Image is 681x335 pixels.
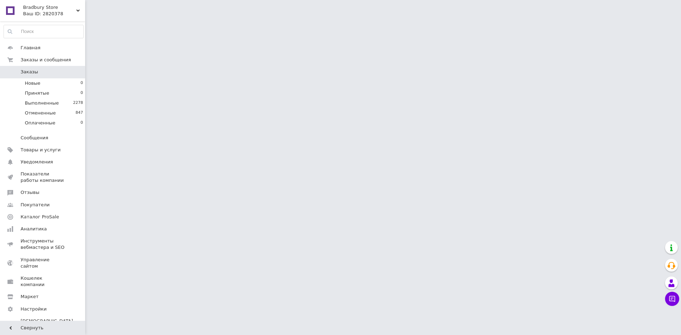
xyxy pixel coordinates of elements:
span: Покупатели [21,202,50,208]
span: Отзывы [21,189,39,196]
span: Bradbury Store [23,4,76,11]
span: Выполненные [25,100,59,106]
span: 0 [81,90,83,96]
input: Поиск [4,25,83,38]
span: Каталог ProSale [21,214,59,220]
span: Товары и услуги [21,147,61,153]
div: Ваш ID: 2820378 [23,11,85,17]
span: Новые [25,80,40,86]
span: Отмененные [25,110,56,116]
span: Маркет [21,294,39,300]
span: Управление сайтом [21,257,66,269]
span: 2278 [73,100,83,106]
span: Заказы и сообщения [21,57,71,63]
span: Заказы [21,69,38,75]
span: Настройки [21,306,46,312]
span: 847 [76,110,83,116]
span: Уведомления [21,159,53,165]
span: Сообщения [21,135,48,141]
span: Оплаченные [25,120,55,126]
span: Главная [21,45,40,51]
span: Инструменты вебмастера и SEO [21,238,66,251]
button: Чат с покупателем [665,292,679,306]
span: 0 [81,80,83,86]
span: 0 [81,120,83,126]
span: Показатели работы компании [21,171,66,184]
span: Принятые [25,90,49,96]
span: Кошелек компании [21,275,66,288]
span: Аналитика [21,226,47,232]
